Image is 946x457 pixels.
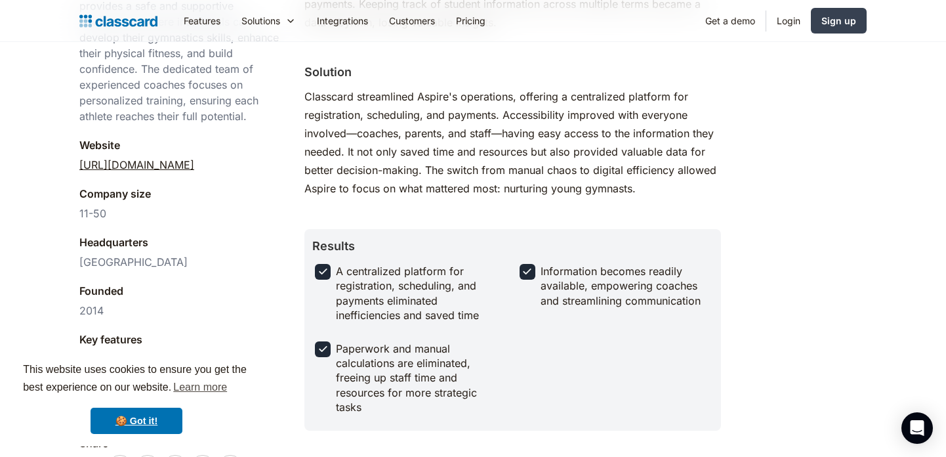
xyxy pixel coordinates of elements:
[23,362,250,397] span: This website uses cookies to ensure you get the best experience on our website.
[695,6,766,35] a: Get a demo
[336,264,504,323] div: A centralized platform for registration, scheduling, and payments eliminated inefficiencies and s...
[541,264,709,308] div: Information becomes readily available, empowering coaches and streamlining communication
[304,63,352,81] h2: Solution
[173,6,231,35] a: Features
[821,14,856,28] div: Sign up
[91,408,182,434] a: dismiss cookie message
[79,303,104,318] div: 2014
[379,6,445,35] a: Customers
[336,341,504,415] div: Paperwork and manual calculations are eliminated, freeing up staff time and resources for more st...
[306,6,379,35] a: Integrations
[79,332,142,347] div: Key features
[79,254,188,270] div: [GEOGRAPHIC_DATA]
[79,186,151,202] div: Company size
[304,87,721,198] div: Classcard streamlined Aspire's operations, offering a centralized platform for registration, sche...
[79,137,120,153] div: Website
[79,283,123,299] div: Founded
[811,8,867,33] a: Sign up
[79,157,194,173] a: [URL][DOMAIN_NAME]
[445,6,496,35] a: Pricing
[901,412,933,444] div: Open Intercom Messenger
[312,237,355,255] h2: Results
[231,6,306,35] div: Solutions
[79,12,157,30] a: home
[10,349,262,446] div: cookieconsent
[79,206,106,221] div: 11-50
[79,234,148,250] div: Headquarters
[171,378,229,397] a: learn more about cookies
[766,6,811,35] a: Login
[241,14,280,28] div: Solutions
